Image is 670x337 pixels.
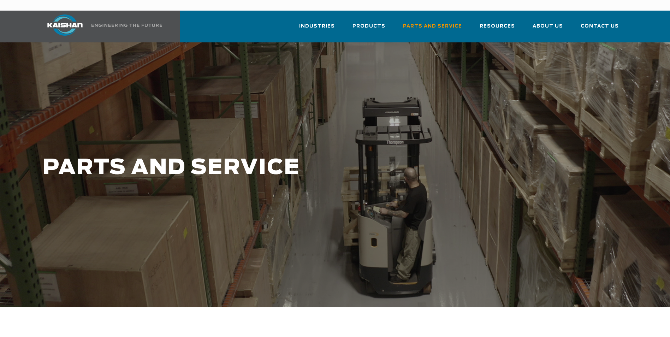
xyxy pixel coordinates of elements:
[581,17,619,41] a: Contact Us
[533,17,563,41] a: About Us
[43,156,529,180] h1: PARTS AND SERVICE
[403,17,462,41] a: Parts and Service
[299,22,335,30] span: Industries
[403,22,462,30] span: Parts and Service
[581,22,619,30] span: Contact Us
[91,24,162,27] img: Engineering the future
[480,22,515,30] span: Resources
[38,11,164,42] a: Kaishan USA
[480,17,515,41] a: Resources
[299,17,335,41] a: Industries
[352,17,385,41] a: Products
[38,14,91,36] img: kaishan logo
[533,22,563,30] span: About Us
[352,22,385,30] span: Products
